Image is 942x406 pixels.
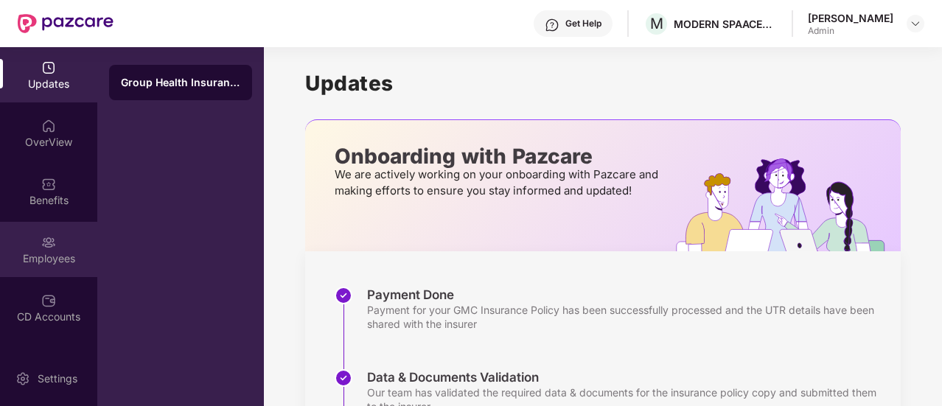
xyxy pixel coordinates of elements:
img: svg+xml;base64,PHN2ZyBpZD0iVXBkYXRlZCIgeG1sbnM9Imh0dHA6Ly93d3cudzMub3JnLzIwMDAvc3ZnIiB3aWR0aD0iMj... [41,60,56,75]
div: Settings [33,371,82,386]
img: svg+xml;base64,PHN2ZyBpZD0iU2V0dGluZy0yMHgyMCIgeG1sbnM9Imh0dHA6Ly93d3cudzMub3JnLzIwMDAvc3ZnIiB3aW... [15,371,30,386]
div: Data & Documents Validation [367,369,886,385]
div: [PERSON_NAME] [808,11,893,25]
div: Get Help [565,18,601,29]
div: Payment for your GMC Insurance Policy has been successfully processed and the UTR details have be... [367,303,886,331]
img: svg+xml;base64,PHN2ZyBpZD0iRW1wbG95ZWVzIiB4bWxucz0iaHR0cDovL3d3dy53My5vcmcvMjAwMC9zdmciIHdpZHRoPS... [41,235,56,250]
div: Admin [808,25,893,37]
img: svg+xml;base64,PHN2ZyBpZD0iRHJvcGRvd24tMzJ4MzIiIHhtbG5zPSJodHRwOi8vd3d3LnczLm9yZy8yMDAwL3N2ZyIgd2... [910,18,921,29]
div: Group Health Insurance [121,75,240,90]
p: We are actively working on your onboarding with Pazcare and making efforts to ensure you stay inf... [335,167,663,199]
p: Onboarding with Pazcare [335,150,663,163]
img: svg+xml;base64,PHN2ZyBpZD0iQmVuZWZpdHMiIHhtbG5zPSJodHRwOi8vd3d3LnczLm9yZy8yMDAwL3N2ZyIgd2lkdGg9Ij... [41,177,56,192]
img: svg+xml;base64,PHN2ZyBpZD0iSG9tZSIgeG1sbnM9Imh0dHA6Ly93d3cudzMub3JnLzIwMDAvc3ZnIiB3aWR0aD0iMjAiIG... [41,119,56,133]
img: hrOnboarding [676,158,901,251]
img: New Pazcare Logo [18,14,114,33]
div: Payment Done [367,287,886,303]
img: svg+xml;base64,PHN2ZyBpZD0iU3RlcC1Eb25lLTMyeDMyIiB4bWxucz0iaHR0cDovL3d3dy53My5vcmcvMjAwMC9zdmciIH... [335,287,352,304]
img: svg+xml;base64,PHN2ZyBpZD0iU3RlcC1Eb25lLTMyeDMyIiB4bWxucz0iaHR0cDovL3d3dy53My5vcmcvMjAwMC9zdmciIH... [335,369,352,387]
img: svg+xml;base64,PHN2ZyBpZD0iQ0RfQWNjb3VudHMiIGRhdGEtbmFtZT0iQ0QgQWNjb3VudHMiIHhtbG5zPSJodHRwOi8vd3... [41,293,56,308]
div: MODERN SPAACES VENTURES [674,17,777,31]
img: svg+xml;base64,PHN2ZyBpZD0iSGVscC0zMngzMiIgeG1sbnM9Imh0dHA6Ly93d3cudzMub3JnLzIwMDAvc3ZnIiB3aWR0aD... [545,18,559,32]
h1: Updates [305,71,901,96]
span: M [650,15,663,32]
